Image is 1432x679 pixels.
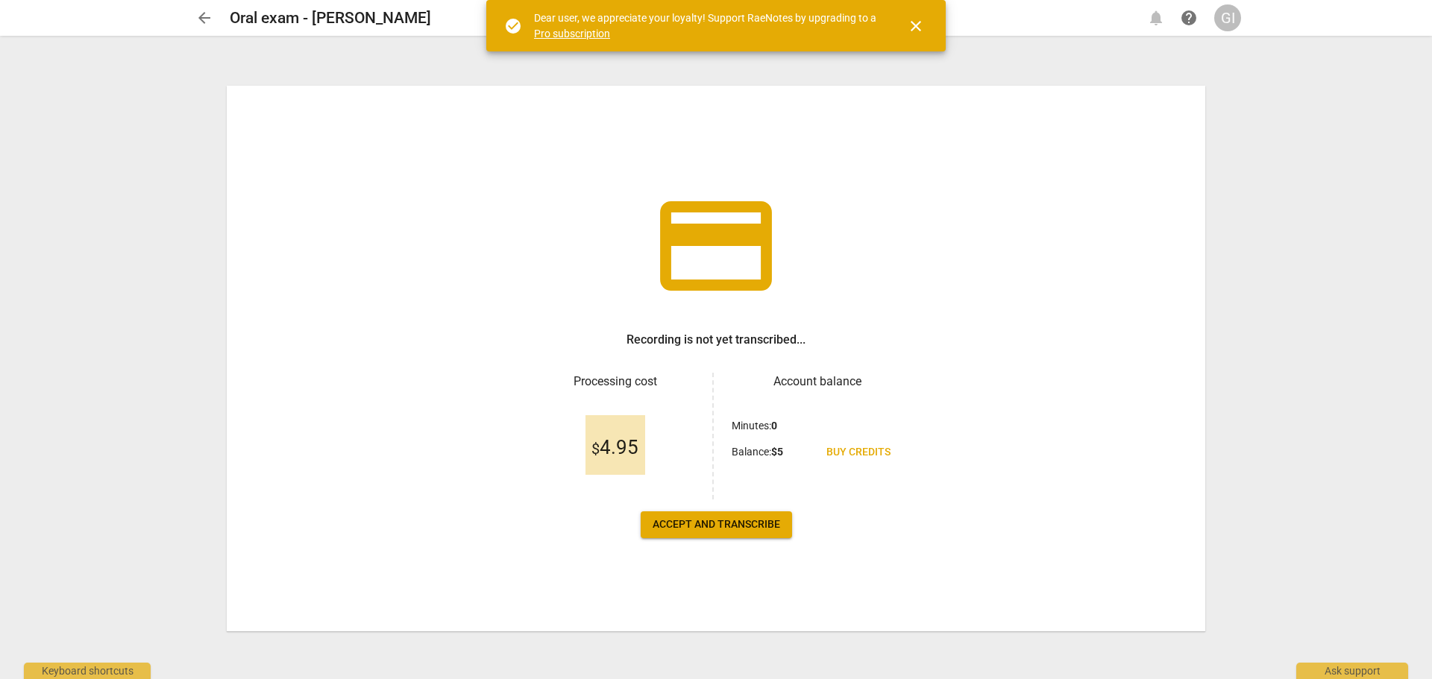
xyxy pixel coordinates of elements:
[1175,4,1202,31] a: Help
[230,9,431,28] h2: Oral exam - [PERSON_NAME]
[24,663,151,679] div: Keyboard shortcuts
[591,437,638,459] span: 4.95
[732,373,902,391] h3: Account balance
[626,331,805,349] h3: Recording is not yet transcribed...
[898,8,934,44] button: Close
[814,439,902,466] a: Buy credits
[534,28,610,40] a: Pro subscription
[195,9,213,27] span: arrow_back
[771,446,783,458] b: $ 5
[504,17,522,35] span: check_circle
[530,373,700,391] h3: Processing cost
[1180,9,1198,27] span: help
[641,511,792,538] button: Accept and transcribe
[591,440,600,458] span: $
[732,418,777,434] p: Minutes :
[826,445,891,460] span: Buy credits
[907,17,925,35] span: close
[649,179,783,313] span: credit_card
[1296,663,1408,679] div: Ask support
[771,420,777,432] b: 0
[653,517,780,532] span: Accept and transcribe
[732,444,783,460] p: Balance :
[1214,4,1241,31] button: GI
[534,10,880,41] div: Dear user, we appreciate your loyalty! Support RaeNotes by upgrading to a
